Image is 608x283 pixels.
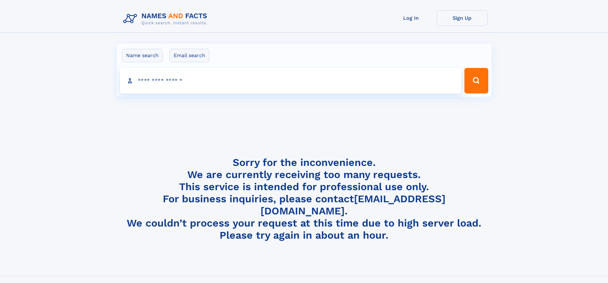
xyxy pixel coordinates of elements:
[122,49,163,62] label: Name search
[121,156,488,242] h4: Sorry for the inconvenience. We are currently receiving too many requests. This service is intend...
[386,10,437,26] a: Log In
[120,68,462,93] input: search input
[169,49,209,62] label: Email search
[260,193,446,217] a: [EMAIL_ADDRESS][DOMAIN_NAME]
[437,10,488,26] a: Sign Up
[464,68,488,93] button: Search Button
[121,10,213,27] img: Logo Names and Facts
